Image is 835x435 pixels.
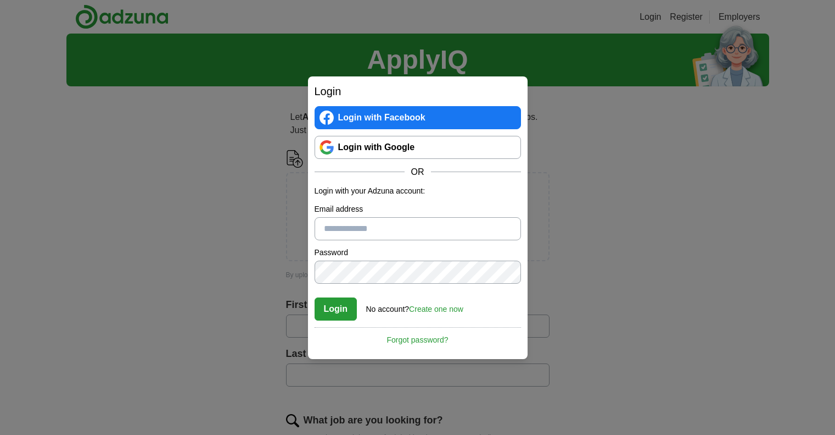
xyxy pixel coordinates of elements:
a: Login with Facebook [315,106,521,129]
a: Login with Google [315,136,521,159]
button: Login [315,298,357,321]
label: Password [315,247,521,258]
span: OR [405,166,431,179]
div: No account? [366,297,463,315]
h2: Login [315,83,521,100]
p: Login with your Adzuna account: [315,185,521,197]
a: Create one now [409,305,463,313]
label: Email address [315,203,521,215]
a: Forgot password? [315,327,521,346]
